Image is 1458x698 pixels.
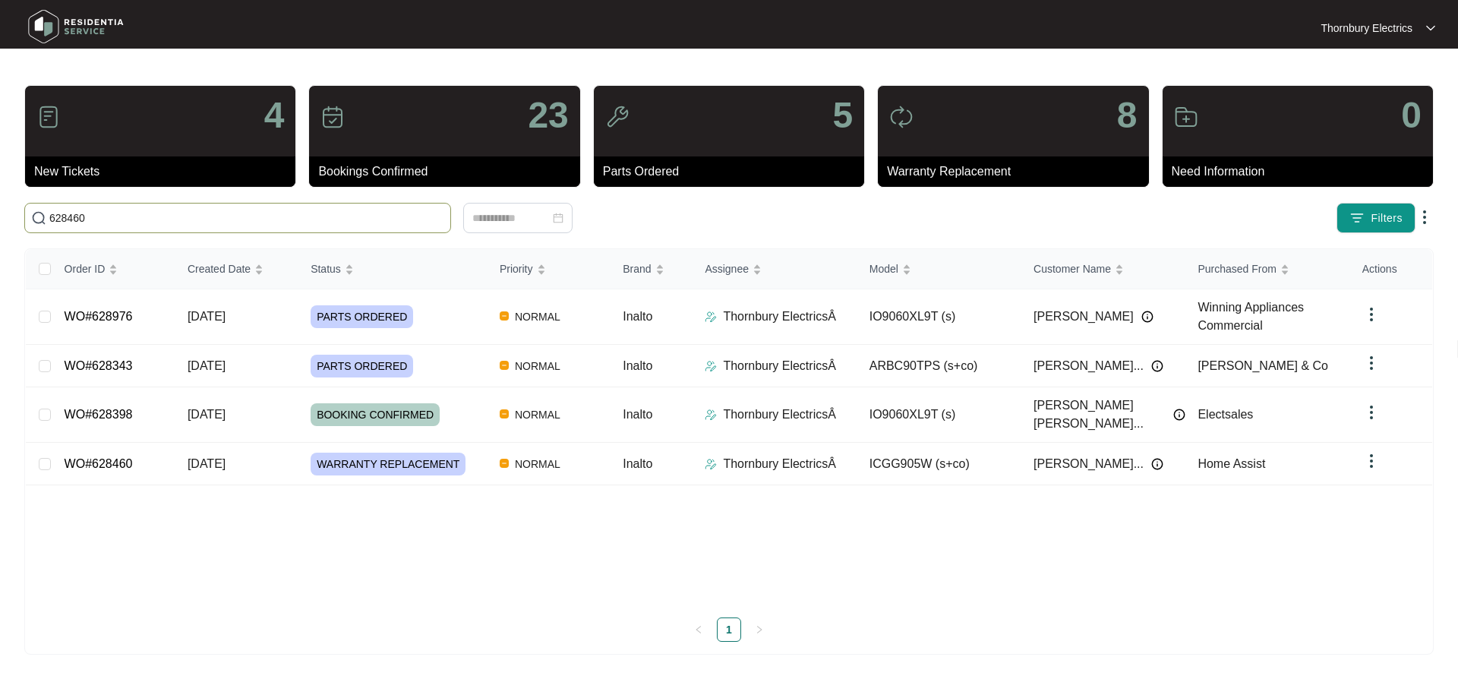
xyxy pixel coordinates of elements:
[49,210,444,226] input: Search by Order Id, Assignee Name, Customer Name, Brand and Model
[887,163,1148,181] p: Warranty Replacement
[36,105,61,129] img: icon
[298,249,488,289] th: Status
[857,387,1021,443] td: IO9060XL9T (s)
[717,617,741,642] li: 1
[723,308,836,326] p: Thornbury ElectricsÂ
[188,310,226,323] span: [DATE]
[1034,396,1166,433] span: [PERSON_NAME] [PERSON_NAME]...
[623,457,652,470] span: Inalto
[723,455,836,473] p: Thornbury ElectricsÂ
[686,617,711,642] button: left
[188,359,226,372] span: [DATE]
[65,359,133,372] a: WO#628343
[1034,357,1144,375] span: [PERSON_NAME]...
[264,97,285,134] p: 4
[52,249,175,289] th: Order ID
[889,105,914,129] img: icon
[623,408,652,421] span: Inalto
[1349,210,1365,226] img: filter icon
[611,249,693,289] th: Brand
[31,210,46,226] img: search-icon
[723,357,836,375] p: Thornbury ElectricsÂ
[188,261,251,277] span: Created Date
[1362,452,1381,470] img: dropdown arrow
[705,409,717,421] img: Assigner Icon
[1198,408,1253,421] span: Electsales
[320,105,345,129] img: icon
[65,261,106,277] span: Order ID
[311,355,413,377] span: PARTS ORDERED
[693,249,857,289] th: Assignee
[1174,105,1198,129] img: icon
[723,406,836,424] p: Thornbury ElectricsÂ
[747,617,772,642] button: right
[65,408,133,421] a: WO#628398
[1173,409,1185,421] img: Info icon
[857,249,1021,289] th: Model
[705,311,717,323] img: Assigner Icon
[623,359,652,372] span: Inalto
[623,310,652,323] span: Inalto
[500,459,509,468] img: Vercel Logo
[1172,163,1433,181] p: Need Information
[1198,359,1328,372] span: [PERSON_NAME] & Co
[1350,249,1432,289] th: Actions
[34,163,295,181] p: New Tickets
[23,4,129,49] img: residentia service logo
[311,261,341,277] span: Status
[1198,457,1265,470] span: Home Assist
[1371,210,1403,226] span: Filters
[694,625,703,634] span: left
[318,163,579,181] p: Bookings Confirmed
[509,357,566,375] span: NORMAL
[65,310,133,323] a: WO#628976
[705,261,749,277] span: Assignee
[1034,455,1144,473] span: [PERSON_NAME]...
[1034,261,1111,277] span: Customer Name
[500,409,509,418] img: Vercel Logo
[1362,354,1381,372] img: dropdown arrow
[1151,458,1163,470] img: Info icon
[1336,203,1415,233] button: filter iconFilters
[603,163,864,181] p: Parts Ordered
[857,443,1021,485] td: ICGG905W (s+co)
[857,289,1021,345] td: IO9060XL9T (s)
[488,249,611,289] th: Priority
[755,625,764,634] span: right
[705,458,717,470] img: Assigner Icon
[311,305,413,328] span: PARTS ORDERED
[718,618,740,641] a: 1
[188,408,226,421] span: [DATE]
[1034,308,1134,326] span: [PERSON_NAME]
[1415,208,1434,226] img: dropdown arrow
[509,308,566,326] span: NORMAL
[1198,261,1276,277] span: Purchased From
[500,261,533,277] span: Priority
[623,261,651,277] span: Brand
[1321,21,1412,36] p: Thornbury Electrics
[509,406,566,424] span: NORMAL
[509,455,566,473] span: NORMAL
[175,249,298,289] th: Created Date
[1362,403,1381,422] img: dropdown arrow
[500,361,509,370] img: Vercel Logo
[1362,305,1381,324] img: dropdown arrow
[1151,360,1163,372] img: Info icon
[500,311,509,321] img: Vercel Logo
[311,403,440,426] span: BOOKING CONFIRMED
[1198,301,1304,332] span: Winning Appliances Commercial
[528,97,568,134] p: 23
[1401,97,1422,134] p: 0
[1141,311,1153,323] img: Info icon
[832,97,853,134] p: 5
[1021,249,1185,289] th: Customer Name
[311,453,465,475] span: WARRANTY REPLACEMENT
[747,617,772,642] li: Next Page
[686,617,711,642] li: Previous Page
[605,105,630,129] img: icon
[1117,97,1138,134] p: 8
[857,345,1021,387] td: ARBC90TPS (s+co)
[1185,249,1349,289] th: Purchased From
[869,261,898,277] span: Model
[188,457,226,470] span: [DATE]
